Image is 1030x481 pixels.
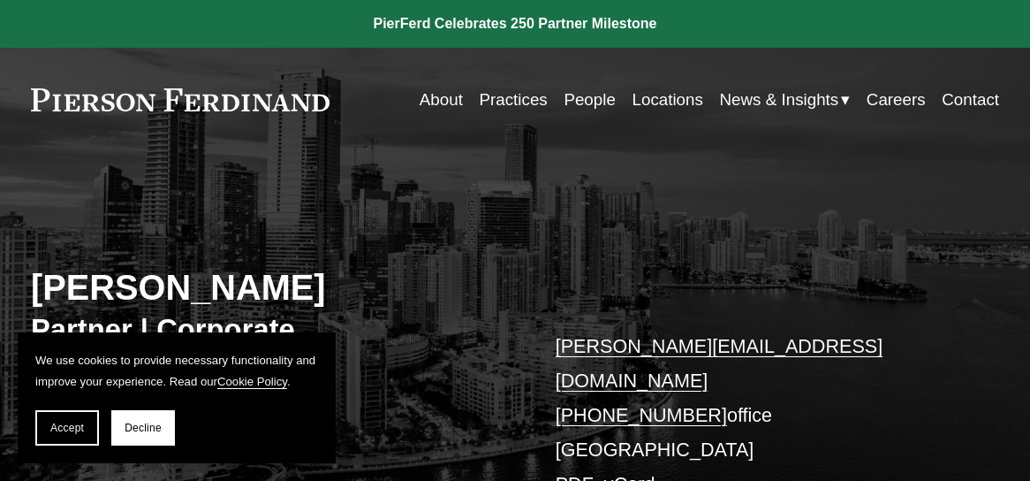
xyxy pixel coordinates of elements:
a: People [564,83,615,117]
a: About [420,83,463,117]
span: News & Insights [720,85,839,115]
a: [PHONE_NUMBER] [556,404,727,426]
a: [PERSON_NAME][EMAIL_ADDRESS][DOMAIN_NAME] [556,335,883,392]
a: folder dropdown [720,83,851,117]
a: Careers [867,83,926,117]
a: Locations [632,83,703,117]
p: We use cookies to provide necessary functionality and improve your experience. Read our . [35,350,318,393]
span: Decline [125,422,162,434]
a: Practices [480,83,548,117]
button: Decline [111,410,175,446]
span: Accept [50,422,84,434]
a: Contact [942,83,999,117]
h2: [PERSON_NAME] [31,266,515,309]
h3: Partner | Corporate [31,312,515,348]
a: Cookie Policy [217,375,287,388]
section: Cookie banner [18,332,336,463]
button: Accept [35,410,99,446]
